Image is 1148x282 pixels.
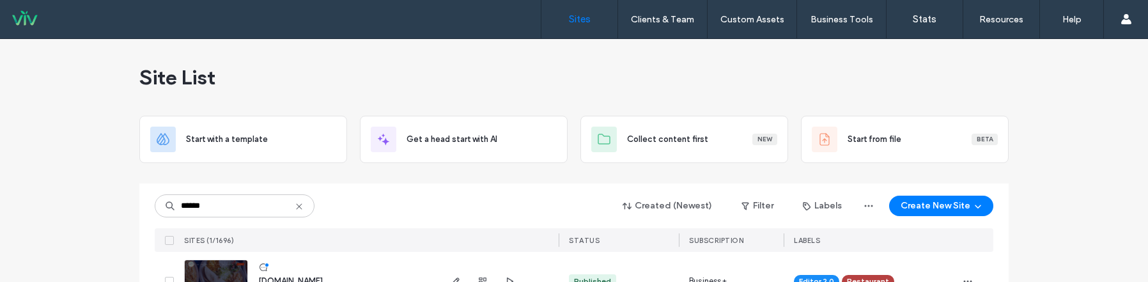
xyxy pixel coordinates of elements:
button: Filter [729,196,786,216]
button: Labels [791,196,853,216]
span: Get a head start with AI [407,133,497,146]
label: Help [1062,14,1082,25]
div: Start with a template [139,116,347,163]
label: Resources [979,14,1023,25]
label: Sites [569,13,591,25]
span: Site List [139,65,215,90]
div: Collect content firstNew [580,116,788,163]
label: Clients & Team [631,14,694,25]
div: Beta [972,134,998,145]
span: Start with a template [186,133,268,146]
label: Stats [913,13,936,25]
div: Get a head start with AI [360,116,568,163]
div: New [752,134,777,145]
span: LABELS [794,236,820,245]
button: Created (Newest) [612,196,724,216]
label: Custom Assets [720,14,784,25]
span: SITES (1/1696) [184,236,234,245]
span: Start from file [848,133,901,146]
label: Business Tools [811,14,873,25]
span: SUBSCRIPTION [689,236,743,245]
span: Collect content first [627,133,708,146]
button: Create New Site [889,196,993,216]
div: Start from fileBeta [801,116,1009,163]
span: STATUS [569,236,600,245]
